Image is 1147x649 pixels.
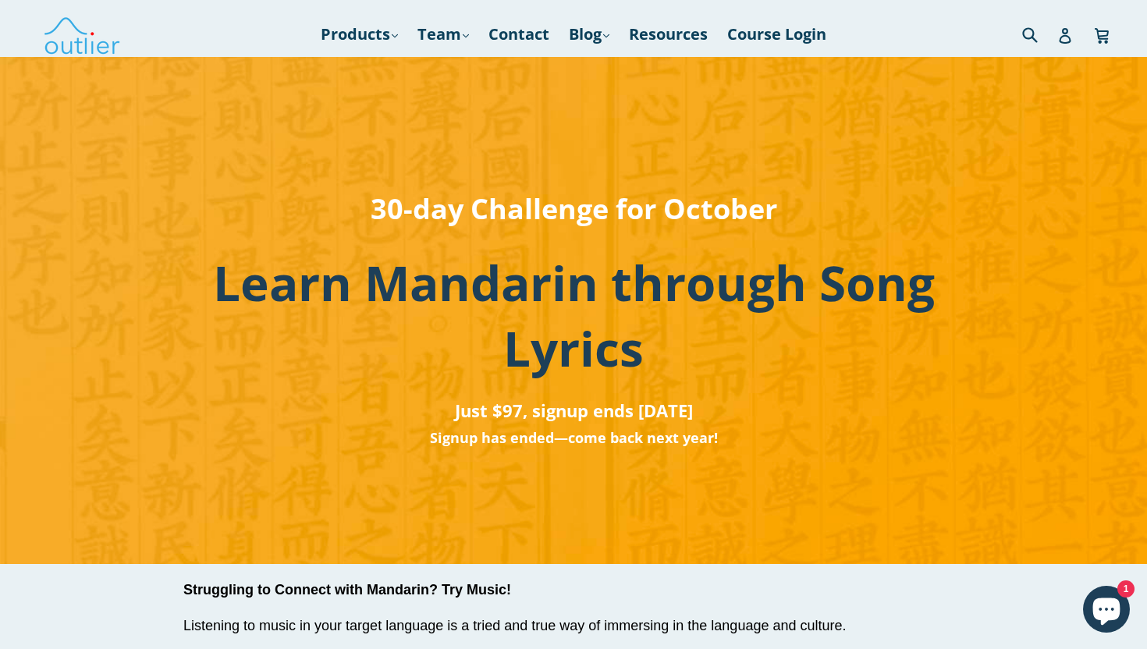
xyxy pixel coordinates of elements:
a: Resources [621,20,716,48]
h3: Just $97, signup ends [DATE] [172,393,975,427]
img: Outlier Linguistics [43,12,121,57]
span: Struggling to Connect with Mandarin? Try Music! [183,582,511,598]
span: Listening to music in your target language is a tried and true way of immersing in the language a... [183,618,847,633]
a: Contact [481,20,557,48]
h1: Learn Mandarin through Song Lyrics [172,250,975,381]
a: Products [313,20,406,48]
input: Search [1018,18,1061,50]
a: Team [410,20,477,48]
a: Blog [561,20,617,48]
inbox-online-store-chat: Shopify online store chat [1078,586,1135,637]
strong: Signup has ended—come back next year! [430,428,718,447]
h2: 30-day Challenge for October [172,181,975,237]
a: Course Login [719,20,834,48]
